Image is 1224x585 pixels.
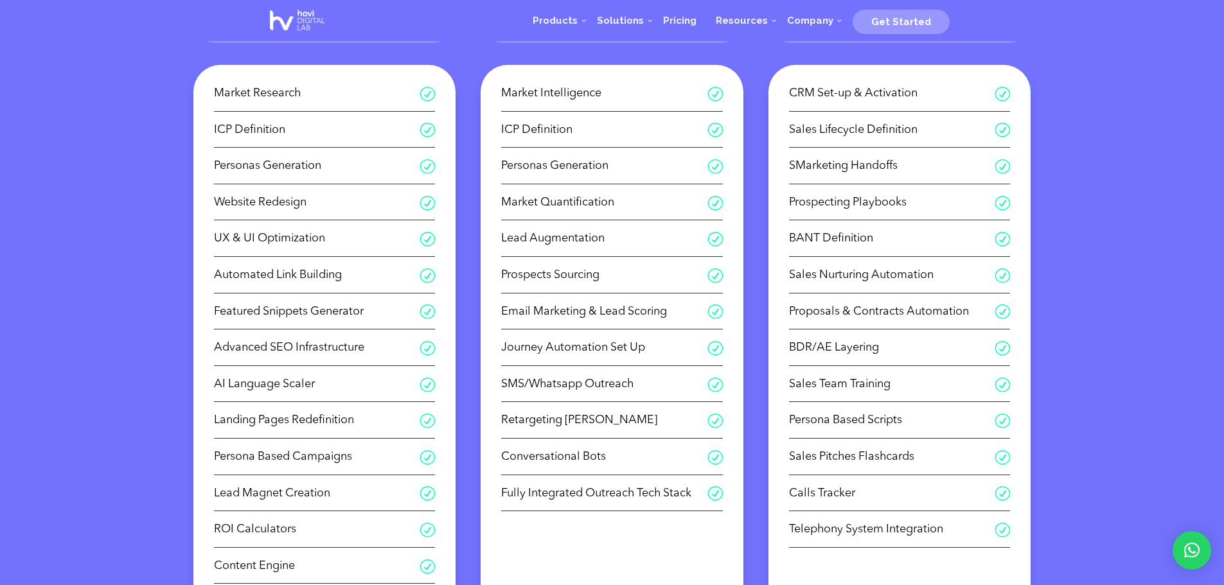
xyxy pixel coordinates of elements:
span: Email Marketing & Lead Scoring [501,302,707,322]
span: R [420,231,435,246]
span: Content Engine [214,556,420,576]
span: R [707,86,723,101]
span: Journey Automation Set Up [501,338,707,358]
span: R [995,450,1010,464]
span: Lead Augmentation [501,229,707,249]
span: R [707,122,723,137]
span: R [707,340,723,355]
span: R [995,304,1010,319]
span: Advanced SEO Infrastructure [214,338,420,358]
span: Market Intelligence [501,83,707,103]
span: CRM Set-up & Activation [789,83,995,103]
span: Personas Generation [214,156,420,176]
span: UX & UI Optimization [214,229,420,249]
span: R [420,559,435,573]
a: Resources [706,1,777,40]
span: R [420,377,435,392]
a: Get Started [853,11,950,30]
span: R [995,340,1010,355]
span: Conversational Bots [501,447,707,467]
span: R [995,268,1010,283]
span: R [995,377,1010,392]
span: Company [787,15,833,26]
span: R [707,485,723,500]
span: BANT Definition [789,229,995,249]
span: R [420,522,435,537]
span: Persona Based Campaigns [214,447,420,467]
span: Prospects Sourcing [501,265,707,285]
span: Website Redesign [214,193,420,213]
span: BDR/AE Layering [789,338,995,358]
span: R [420,159,435,173]
span: Market Quantification [501,193,707,213]
span: R [707,195,723,210]
span: Sales Nurturing Automation [789,265,995,285]
span: R [995,522,1010,537]
span: Proposals & Contracts Automation [789,302,995,322]
span: R [420,450,435,464]
span: R [995,413,1010,428]
span: ROI Calculators [214,520,420,539]
span: Resources [716,15,768,26]
span: R [707,304,723,319]
span: R [420,86,435,101]
span: R [995,485,1010,500]
span: SMS/Whatsapp Outreach [501,374,707,394]
span: R [420,304,435,319]
span: Retargeting [PERSON_NAME] [501,410,707,430]
span: Products [533,15,578,26]
span: R [420,195,435,210]
span: R [707,377,723,392]
span: R [420,268,435,283]
span: ICP Definition [214,120,420,140]
span: Persona Based Scripts [789,410,995,430]
span: Calls Tracker [789,484,995,503]
span: SMarketing Handoffs [789,156,995,176]
a: Products [523,1,587,40]
span: R [995,231,1010,246]
span: Featured Snippets Generator [214,302,420,322]
a: Pricing [653,1,706,40]
span: R [995,122,1010,137]
a: Company [777,1,843,40]
span: Sales Pitches Flashcards [789,447,995,467]
span: R [707,413,723,428]
span: Landing Pages Redefinition [214,410,420,430]
span: R [420,413,435,428]
span: R [995,195,1010,210]
span: R [995,159,1010,173]
span: R [707,268,723,283]
a: Solutions [587,1,653,40]
span: R [420,485,435,500]
span: Telephony System Integration [789,520,995,539]
span: Fully Integrated Outreach Tech Stack [501,484,707,503]
span: ICP Definition [501,120,707,140]
span: R [707,231,723,246]
span: Personas Generation [501,156,707,176]
span: Prospecting Playbooks [789,193,995,213]
span: R [707,450,723,464]
span: Solutions [597,15,644,26]
span: R [420,122,435,137]
span: Pricing [663,15,696,26]
span: Sales Team Training [789,374,995,394]
span: Lead Magnet Creation [214,484,420,503]
span: Market Research [214,83,420,103]
span: Sales Lifecycle Definition [789,120,995,140]
span: Automated Link Building [214,265,420,285]
span: R [707,159,723,173]
span: AI Language Scaler [214,374,420,394]
span: R [995,86,1010,101]
span: R [420,340,435,355]
span: Get Started [871,16,931,28]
